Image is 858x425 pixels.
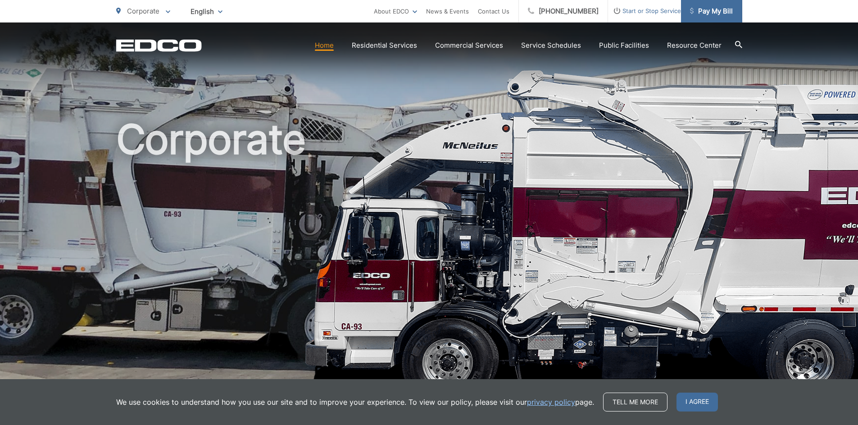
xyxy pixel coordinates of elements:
[527,397,575,407] a: privacy policy
[690,6,733,17] span: Pay My Bill
[116,117,742,402] h1: Corporate
[374,6,417,17] a: About EDCO
[435,40,503,51] a: Commercial Services
[676,393,718,412] span: I agree
[116,397,594,407] p: We use cookies to understand how you use our site and to improve your experience. To view our pol...
[352,40,417,51] a: Residential Services
[603,393,667,412] a: Tell me more
[184,4,229,19] span: English
[599,40,649,51] a: Public Facilities
[521,40,581,51] a: Service Schedules
[315,40,334,51] a: Home
[426,6,469,17] a: News & Events
[667,40,722,51] a: Resource Center
[116,39,202,52] a: EDCD logo. Return to the homepage.
[478,6,509,17] a: Contact Us
[127,7,159,15] span: Corporate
